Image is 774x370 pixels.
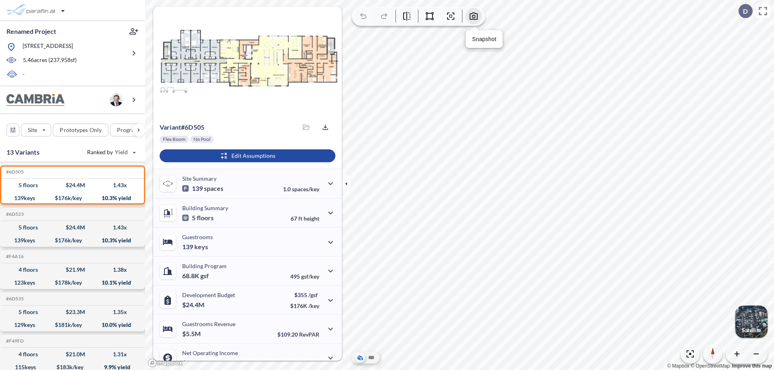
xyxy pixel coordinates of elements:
p: $176K [290,302,319,309]
img: BrandImage [6,94,64,106]
a: Mapbox [667,363,689,369]
p: Satellite [742,327,761,333]
button: Aerial View [355,353,365,362]
h5: Click to copy the code [4,254,24,259]
span: /key [308,302,319,309]
p: Site Summary [182,175,216,182]
h5: Click to copy the code [4,338,24,344]
p: - [23,70,25,79]
p: [STREET_ADDRESS] [23,42,73,52]
a: Improve this map [732,363,772,369]
button: Edit Assumptions [160,149,335,162]
span: floors [197,214,214,222]
p: $5.5M [182,330,202,338]
p: 5.46 acres ( 237,958 sf) [23,56,77,65]
p: $2.5M [182,359,202,367]
p: Building Program [182,263,227,269]
p: $109.20 [277,331,319,338]
p: 45.0% [285,360,319,367]
p: 5 [182,214,214,222]
p: Program [117,126,139,134]
p: Building Summary [182,205,228,211]
span: Variant [160,123,181,131]
p: Guestrooms Revenue [182,320,235,327]
span: ft [298,215,302,222]
span: margin [302,360,319,367]
h5: Click to copy the code [4,296,24,302]
p: No Pool [193,136,210,143]
p: Renamed Project [6,27,56,36]
span: gsf/key [301,273,319,280]
p: 1.0 [283,186,319,192]
span: spaces [204,184,223,192]
p: # 6d505 [160,123,204,131]
p: 139 [182,184,223,192]
p: Edit Assumptions [231,152,275,160]
button: Ranked by Yield [81,146,141,159]
span: gsf [200,272,209,280]
p: 68.8K [182,272,209,280]
p: Site [28,126,37,134]
button: Switcher ImageSatellite [735,306,768,338]
p: 139 [182,243,208,251]
p: Flex Room [163,136,185,143]
span: /gsf [308,291,318,298]
h5: Click to copy the code [4,211,24,217]
p: Guestrooms [182,234,213,240]
p: Prototypes Only [60,126,102,134]
span: spaces/key [292,186,319,192]
button: Site [21,124,51,136]
span: RevPAR [299,331,319,338]
p: Snapshot [472,35,496,43]
p: 495 [290,273,319,280]
p: 13 Variants [6,147,40,157]
p: 67 [291,215,319,222]
button: Prototypes Only [53,124,108,136]
a: Mapbox homepage [148,358,183,368]
button: Program [110,124,154,136]
img: user logo [110,93,123,106]
span: height [304,215,319,222]
h5: Click to copy the code [4,169,24,175]
p: Development Budget [182,291,235,298]
button: Site Plan [366,353,376,362]
span: keys [194,243,208,251]
p: Net Operating Income [182,349,238,356]
a: OpenStreetMap [691,363,730,369]
p: D [743,8,748,15]
p: $355 [290,291,319,298]
p: $24.4M [182,301,206,309]
span: Yield [115,148,128,156]
img: Switcher Image [735,306,768,338]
